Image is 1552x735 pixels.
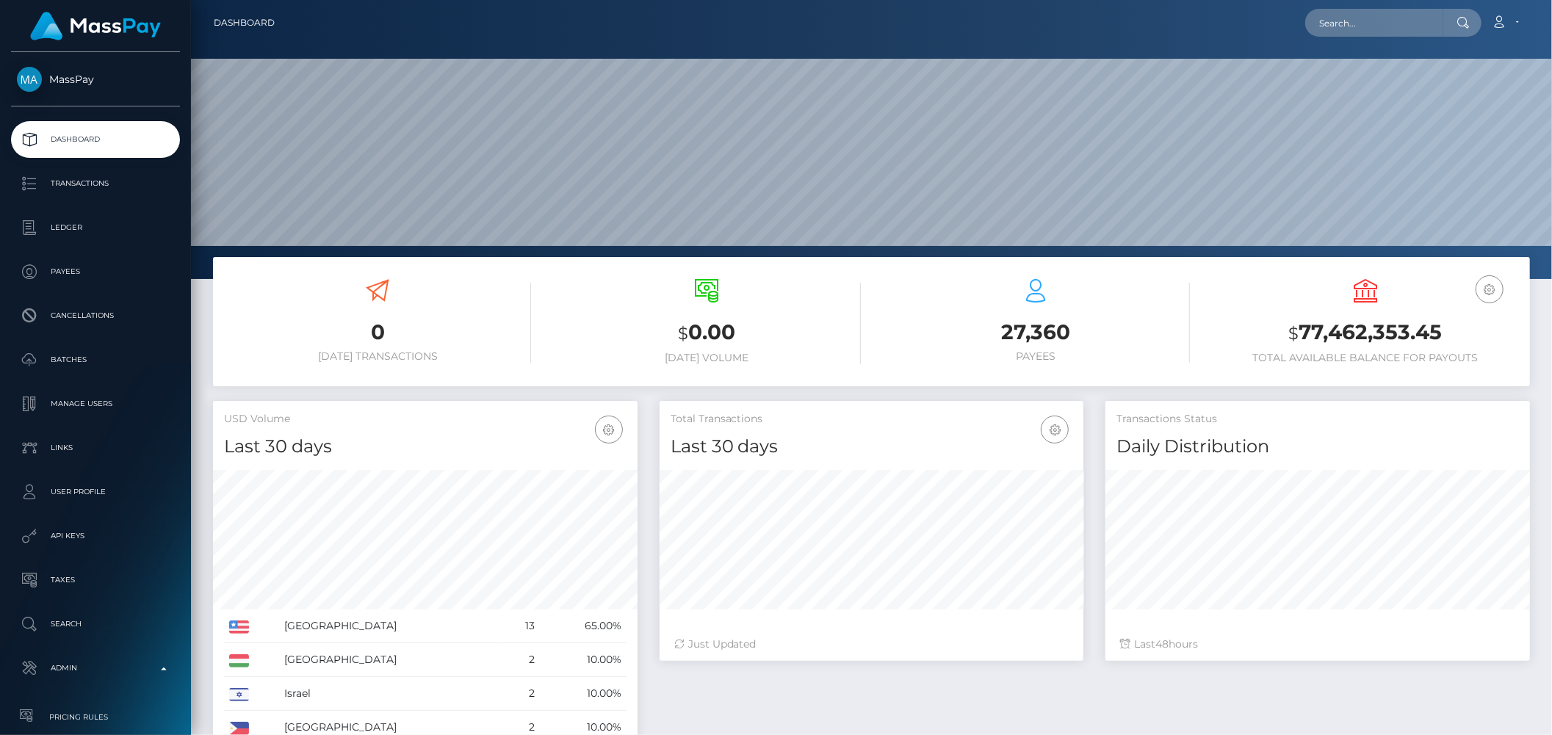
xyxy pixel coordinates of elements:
td: 10.00% [540,677,626,711]
td: Israel [279,677,504,711]
a: Batches [11,341,180,378]
td: 13 [504,609,540,643]
h3: 0 [224,318,531,347]
div: Last hours [1120,637,1515,652]
p: Taxes [17,569,174,591]
h6: Total Available Balance for Payouts [1212,352,1519,364]
td: [GEOGRAPHIC_DATA] [279,643,504,677]
a: Payees [11,253,180,290]
small: $ [678,323,688,344]
h5: USD Volume [224,412,627,427]
a: Dashboard [11,121,180,158]
a: Links [11,430,180,466]
p: Ledger [17,217,174,239]
img: IL.png [229,688,249,701]
img: MassPay [17,67,42,92]
p: Links [17,437,174,459]
h3: 77,462,353.45 [1212,318,1519,348]
td: 65.00% [540,609,626,643]
small: $ [1288,323,1299,344]
h4: Daily Distribution [1116,434,1519,460]
h4: Last 30 days [224,434,627,460]
h5: Transactions Status [1116,412,1519,427]
a: Search [11,606,180,642]
h6: Payees [883,350,1190,363]
h5: Total Transactions [671,412,1073,427]
a: Admin [11,650,180,687]
td: 2 [504,677,540,711]
p: Transactions [17,173,174,195]
a: Cancellations [11,297,180,334]
a: User Profile [11,474,180,510]
td: 10.00% [540,643,626,677]
a: Pricing Rules [11,701,180,733]
p: Admin [17,657,174,679]
img: MassPay Logo [30,12,161,40]
img: PH.png [229,722,249,735]
div: Just Updated [674,637,1069,652]
span: MassPay [11,73,180,86]
p: Search [17,613,174,635]
a: Dashboard [214,7,275,38]
p: Payees [17,261,174,283]
td: [GEOGRAPHIC_DATA] [279,609,504,643]
span: 48 [1155,637,1169,651]
p: API Keys [17,525,174,547]
a: Manage Users [11,385,180,422]
h3: 27,360 [883,318,1190,347]
td: 2 [504,643,540,677]
p: User Profile [17,481,174,503]
span: Pricing Rules [17,709,174,725]
a: Transactions [11,165,180,202]
img: US.png [229,620,249,634]
p: Dashboard [17,128,174,151]
h4: Last 30 days [671,434,1073,460]
p: Batches [17,349,174,371]
a: API Keys [11,518,180,554]
p: Manage Users [17,393,174,415]
p: Cancellations [17,305,174,327]
h6: [DATE] Volume [553,352,860,364]
a: Taxes [11,562,180,598]
img: HU.png [229,654,249,667]
h3: 0.00 [553,318,860,348]
h6: [DATE] Transactions [224,350,531,363]
a: Ledger [11,209,180,246]
input: Search... [1305,9,1443,37]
